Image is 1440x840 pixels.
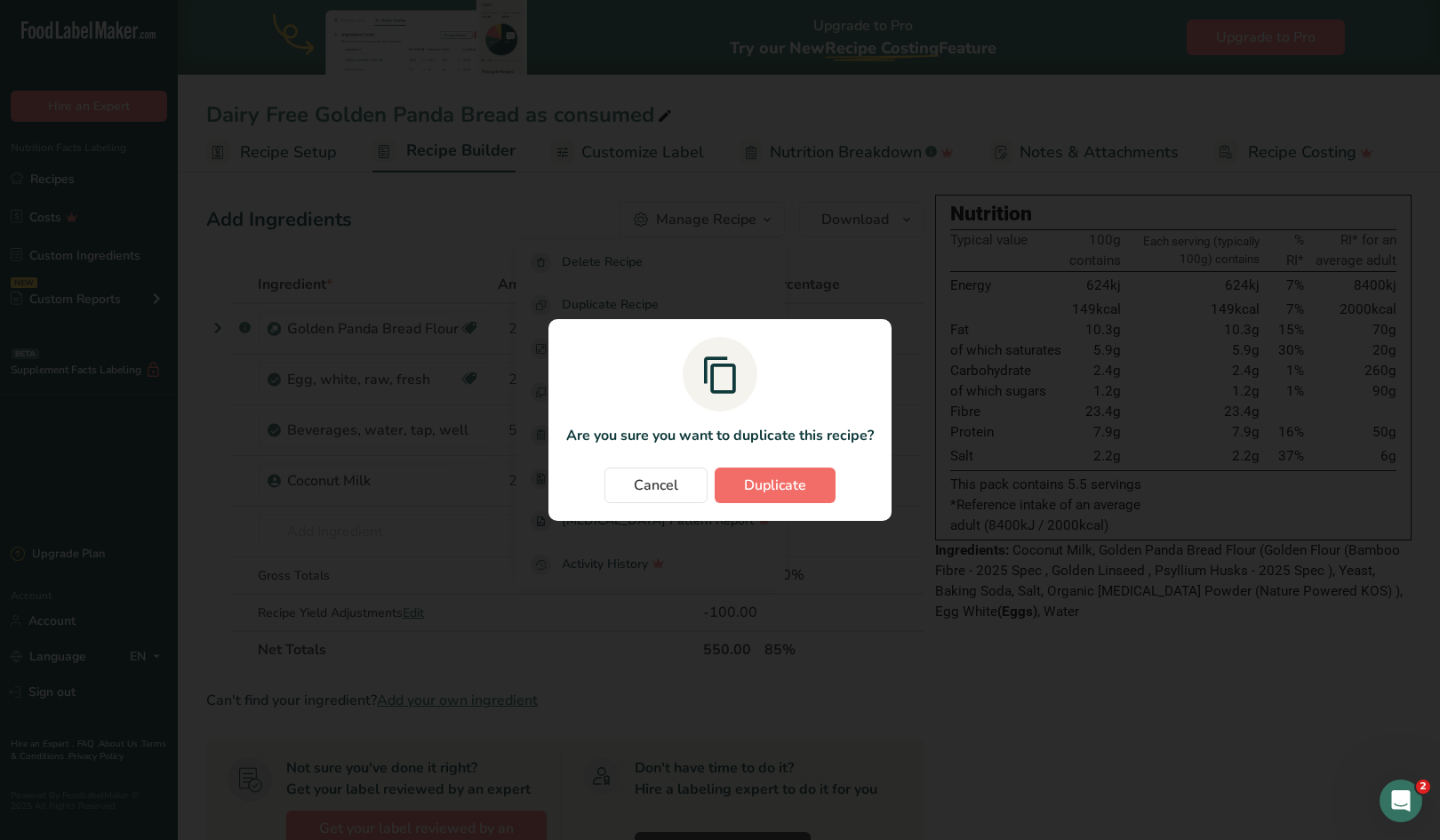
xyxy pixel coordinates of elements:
[566,425,874,446] p: Are you sure you want to duplicate this recipe?
[634,475,678,496] span: Cancel
[744,475,806,496] span: Duplicate
[715,468,836,503] button: Duplicate
[1380,780,1422,822] iframe: Intercom live chat
[604,468,708,503] button: Cancel
[1416,780,1430,794] span: 2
